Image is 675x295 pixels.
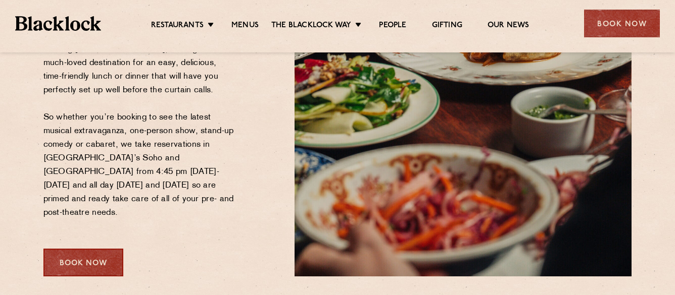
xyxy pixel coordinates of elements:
[151,21,204,32] a: Restaurants
[432,21,462,32] a: Gifting
[488,21,529,32] a: Our News
[379,21,406,32] a: People
[15,16,101,31] img: BL_Textured_Logo-footer-cropped.svg
[231,21,259,32] a: Menus
[43,249,123,276] div: Book Now
[271,21,351,32] a: The Blacklock Way
[584,10,660,37] div: Book Now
